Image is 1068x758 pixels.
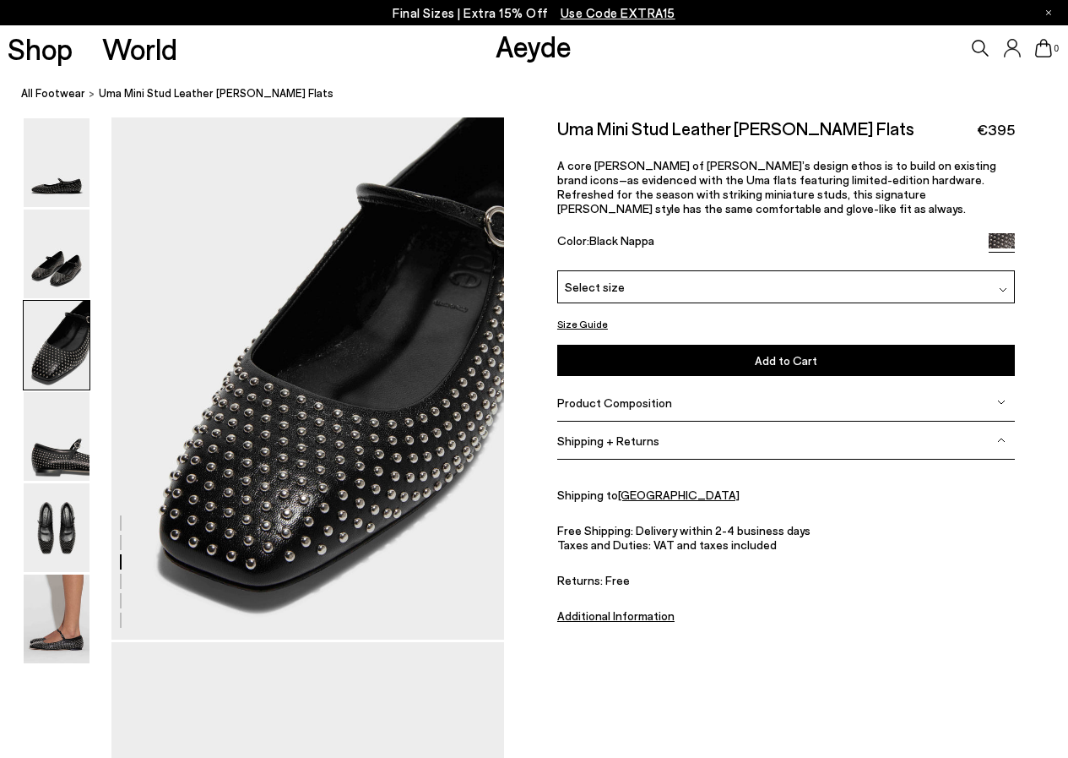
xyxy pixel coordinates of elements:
[557,433,659,447] span: Shipping + Returns
[24,301,89,390] img: Uma Mini Stud Leather Mary-Jane Flats - Image 3
[997,436,1006,444] img: svg%3E
[557,522,1015,586] div: Free Shipping: Delivery within 2-4 business days Taxes and Duties: VAT and taxes included
[557,345,1015,376] button: Add to Cart
[21,71,1068,117] nav: breadcrumb
[997,398,1006,406] img: svg%3E
[557,314,608,335] button: Size Guide
[999,286,1007,294] img: svg%3E
[618,487,740,501] a: [GEOGRAPHIC_DATA]
[557,233,973,253] div: Color:
[24,210,89,298] img: Uma Mini Stud Leather Mary-Jane Flats - Image 2
[24,392,89,481] img: Uma Mini Stud Leather Mary-Jane Flats - Image 4
[557,608,675,622] a: Additional Information
[557,158,996,215] span: A core [PERSON_NAME] of [PERSON_NAME]’s design ethos is to build on existing brand icons–as evide...
[24,118,89,207] img: Uma Mini Stud Leather Mary-Jane Flats - Image 1
[557,487,1015,501] div: Shipping to
[557,395,672,409] span: Product Composition
[496,28,572,63] a: Aeyde
[21,85,85,102] a: All Footwear
[99,85,333,102] span: Uma Mini Stud Leather [PERSON_NAME] Flats
[589,233,654,248] span: Black Nappa
[8,34,73,63] a: Shop
[1035,39,1052,57] a: 0
[1052,44,1060,53] span: 0
[977,119,1015,140] span: €395
[565,278,625,296] span: Select size
[557,117,914,139] h2: Uma Mini Stud Leather [PERSON_NAME] Flats
[393,3,675,24] p: Final Sizes | Extra 15% Off
[755,353,817,368] span: Add to Cart
[24,483,89,572] img: Uma Mini Stud Leather Mary-Jane Flats - Image 5
[24,575,89,663] img: Uma Mini Stud Leather Mary-Jane Flats - Image 6
[557,572,1015,586] span: Returns: Free
[102,34,177,63] a: World
[561,5,675,20] span: Navigate to /collections/ss25-final-sizes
